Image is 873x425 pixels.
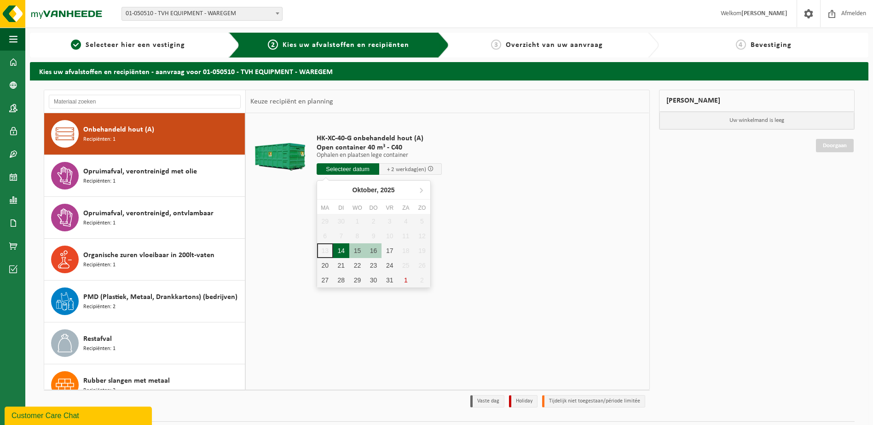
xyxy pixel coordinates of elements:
span: Recipiënten: 1 [83,177,116,186]
button: Rubber slangen met metaal Recipiënten: 2 [44,364,245,406]
iframe: chat widget [5,405,154,425]
span: Opruimafval, verontreinigd met olie [83,166,197,177]
div: ma [317,203,333,212]
span: Recipiënten: 1 [83,135,116,144]
a: 1Selecteer hier een vestiging [35,40,221,51]
button: Onbehandeld hout (A) Recipiënten: 1 [44,113,245,155]
span: Recipiënten: 1 [83,219,116,228]
span: HK-XC-40-G onbehandeld hout (A) [317,134,442,143]
span: 3 [491,40,501,50]
span: Overzicht van uw aanvraag [506,41,603,49]
span: 1 [71,40,81,50]
span: 4 [736,40,746,50]
div: 17 [382,243,398,258]
li: Tijdelijk niet toegestaan/période limitée [542,395,645,408]
div: 23 [365,258,382,273]
input: Materiaal zoeken [49,95,241,109]
p: Uw winkelmand is leeg [659,112,855,129]
span: Organische zuren vloeibaar in 200lt-vaten [83,250,214,261]
div: [PERSON_NAME] [659,90,855,112]
div: zo [414,203,430,212]
span: Opruimafval, verontreinigd, ontvlambaar [83,208,214,219]
span: 2 [268,40,278,50]
strong: [PERSON_NAME] [741,10,787,17]
span: Onbehandeld hout (A) [83,124,154,135]
span: Open container 40 m³ - C40 [317,143,442,152]
span: Restafval [83,333,112,345]
span: Recipiënten: 2 [83,303,116,311]
span: 01-050510 - TVH EQUIPMENT - WAREGEM [122,7,282,20]
a: Doorgaan [816,139,854,152]
span: Bevestiging [751,41,792,49]
div: 30 [365,273,382,287]
span: Recipiënten: 1 [83,261,116,270]
i: 2025 [381,187,395,193]
div: Keuze recipiënt en planning [246,90,338,113]
li: Holiday [509,395,538,408]
div: Oktober, [349,183,399,197]
div: 16 [365,243,382,258]
button: Opruimafval, verontreinigd met olie Recipiënten: 1 [44,155,245,197]
p: Ophalen en plaatsen lege container [317,152,442,159]
li: Vaste dag [470,395,504,408]
div: 28 [333,273,349,287]
button: Opruimafval, verontreinigd, ontvlambaar Recipiënten: 1 [44,197,245,239]
span: Recipiënten: 2 [83,386,116,395]
div: za [398,203,414,212]
span: Selecteer hier een vestiging [86,41,185,49]
div: 20 [317,258,333,273]
div: 29 [349,273,365,287]
div: 24 [382,258,398,273]
div: 31 [382,273,398,287]
button: Organische zuren vloeibaar in 200lt-vaten Recipiënten: 1 [44,239,245,281]
span: Kies uw afvalstoffen en recipiënten [283,41,409,49]
span: + 2 werkdag(en) [387,167,426,172]
span: 01-050510 - TVH EQUIPMENT - WAREGEM [121,7,283,21]
button: PMD (Plastiek, Metaal, Drankkartons) (bedrijven) Recipiënten: 2 [44,281,245,322]
div: wo [349,203,365,212]
span: Recipiënten: 1 [83,345,116,353]
div: di [333,203,349,212]
div: 15 [349,243,365,258]
span: Rubber slangen met metaal [83,375,170,386]
div: 22 [349,258,365,273]
div: 27 [317,273,333,287]
h2: Kies uw afvalstoffen en recipiënten - aanvraag voor 01-050510 - TVH EQUIPMENT - WAREGEM [30,62,868,80]
div: do [365,203,382,212]
span: PMD (Plastiek, Metaal, Drankkartons) (bedrijven) [83,292,237,303]
div: vr [382,203,398,212]
button: Restafval Recipiënten: 1 [44,322,245,364]
div: 21 [333,258,349,273]
input: Selecteer datum [317,163,379,175]
div: 14 [333,243,349,258]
